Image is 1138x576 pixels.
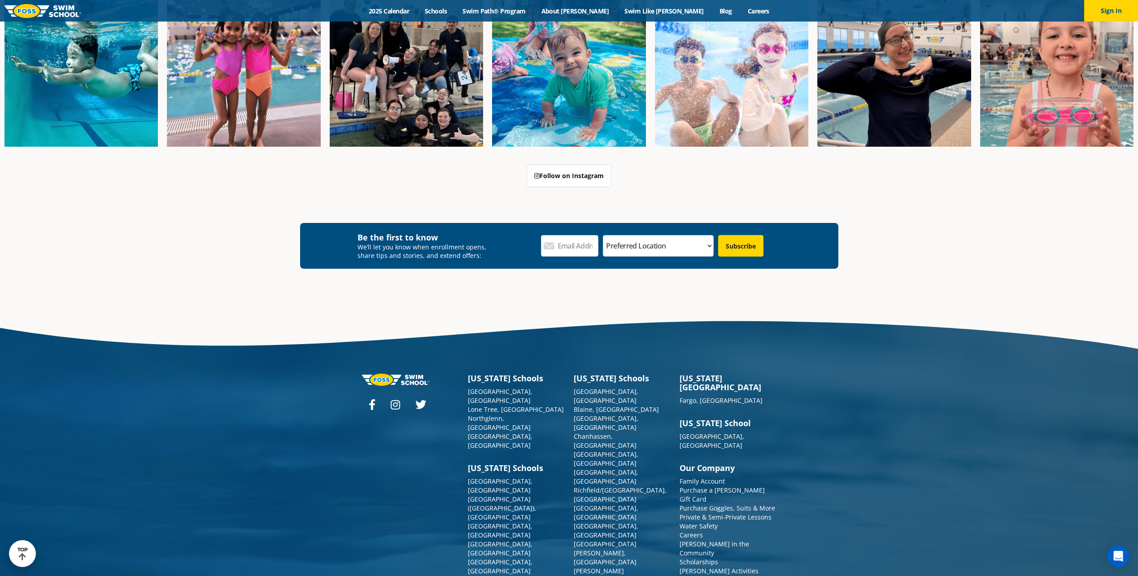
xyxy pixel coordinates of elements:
input: Subscribe [718,235,763,257]
a: Careers [680,531,703,539]
h3: [US_STATE] Schools [574,374,671,383]
a: Purchase a [PERSON_NAME] Gift Card [680,486,765,503]
a: Schools [417,7,455,15]
div: TOP [17,547,28,561]
p: We’ll let you know when enrollment opens, share tips and stories, and extend offers: [358,243,493,260]
a: [GEOGRAPHIC_DATA], [GEOGRAPHIC_DATA] [574,504,638,521]
a: Scholarships [680,558,718,566]
a: [GEOGRAPHIC_DATA], [GEOGRAPHIC_DATA] [468,558,532,575]
img: Foss-logo-horizontal-white.svg [362,374,429,386]
a: Lone Tree, [GEOGRAPHIC_DATA] [468,405,564,414]
a: Richfield/[GEOGRAPHIC_DATA], [GEOGRAPHIC_DATA] [574,486,667,503]
a: [PERSON_NAME] in the Community [680,540,749,557]
a: Blaine, [GEOGRAPHIC_DATA] [574,405,659,414]
h3: [US_STATE] Schools [468,374,565,383]
input: Email Address [541,235,598,257]
h3: [US_STATE][GEOGRAPHIC_DATA] [680,374,776,392]
a: About [PERSON_NAME] [533,7,617,15]
a: [GEOGRAPHIC_DATA], [GEOGRAPHIC_DATA] [468,432,532,449]
a: [PERSON_NAME] Activities [680,567,759,575]
a: Water Safety [680,522,718,530]
a: [GEOGRAPHIC_DATA] ([GEOGRAPHIC_DATA]), [GEOGRAPHIC_DATA] [468,495,536,521]
a: [GEOGRAPHIC_DATA], [GEOGRAPHIC_DATA] [468,387,532,405]
a: Careers [740,7,777,15]
a: [GEOGRAPHIC_DATA], [GEOGRAPHIC_DATA] [574,450,638,467]
img: FOSS Swim School Logo [4,4,81,18]
a: [GEOGRAPHIC_DATA], [GEOGRAPHIC_DATA] [468,540,532,557]
a: Fargo, [GEOGRAPHIC_DATA] [680,396,763,405]
h4: Be the first to know [358,232,493,243]
a: Private & Semi-Private Lessons [680,513,772,521]
a: [GEOGRAPHIC_DATA], [GEOGRAPHIC_DATA] [468,477,532,494]
a: Chanhassen, [GEOGRAPHIC_DATA] [574,432,637,449]
a: Family Account [680,477,725,485]
a: [GEOGRAPHIC_DATA], [GEOGRAPHIC_DATA] [574,468,638,485]
a: [GEOGRAPHIC_DATA], [GEOGRAPHIC_DATA] [468,522,532,539]
a: [GEOGRAPHIC_DATA], [GEOGRAPHIC_DATA] [680,432,744,449]
a: [GEOGRAPHIC_DATA][PERSON_NAME], [GEOGRAPHIC_DATA] [574,540,637,566]
h3: Our Company [680,463,776,472]
a: Swim Like [PERSON_NAME] [617,7,712,15]
div: Open Intercom Messenger [1107,545,1129,567]
a: [GEOGRAPHIC_DATA], [GEOGRAPHIC_DATA] [574,414,638,432]
a: Follow on Instagram [527,165,611,187]
a: 2025 Calendar [361,7,417,15]
a: Swim Path® Program [455,7,533,15]
h3: [US_STATE] Schools [468,463,565,472]
h3: [US_STATE] School [680,419,776,428]
a: Blog [711,7,740,15]
a: [GEOGRAPHIC_DATA], [GEOGRAPHIC_DATA] [574,387,638,405]
a: Northglenn, [GEOGRAPHIC_DATA] [468,414,531,432]
a: [GEOGRAPHIC_DATA], [GEOGRAPHIC_DATA] [574,522,638,539]
a: Purchase Goggles, Suits & More [680,504,775,512]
